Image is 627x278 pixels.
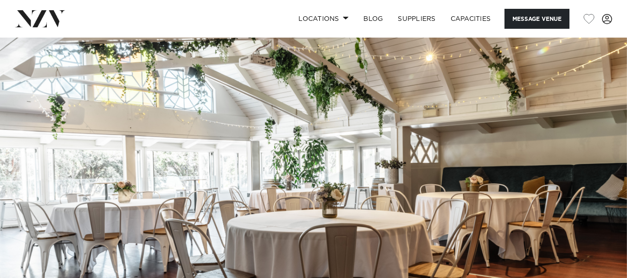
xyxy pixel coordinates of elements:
[291,9,356,29] a: Locations
[504,9,569,29] button: Message Venue
[443,9,498,29] a: Capacities
[15,10,65,27] img: nzv-logo.png
[390,9,443,29] a: SUPPLIERS
[356,9,390,29] a: BLOG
